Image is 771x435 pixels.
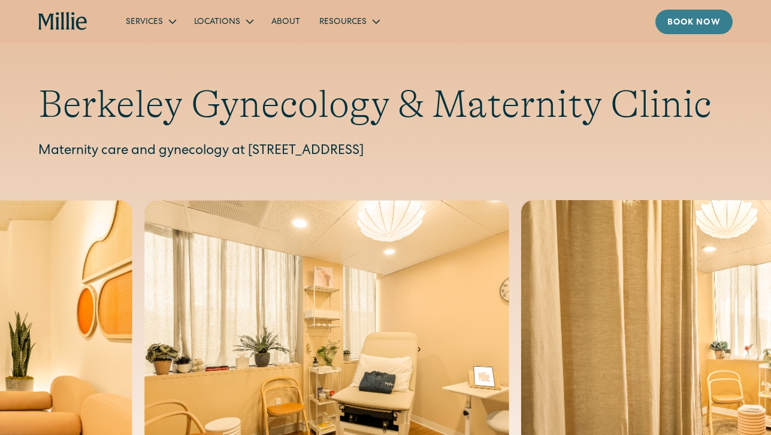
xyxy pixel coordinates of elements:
[667,17,721,29] div: Book now
[38,81,733,128] h1: Berkeley Gynecology & Maternity Clinic
[38,12,87,31] a: home
[310,11,388,31] div: Resources
[655,10,733,34] a: Book now
[319,16,367,29] div: Resources
[126,16,163,29] div: Services
[116,11,185,31] div: Services
[185,11,262,31] div: Locations
[194,16,240,29] div: Locations
[38,142,733,162] p: Maternity care and gynecology at [STREET_ADDRESS]
[262,11,310,31] a: About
